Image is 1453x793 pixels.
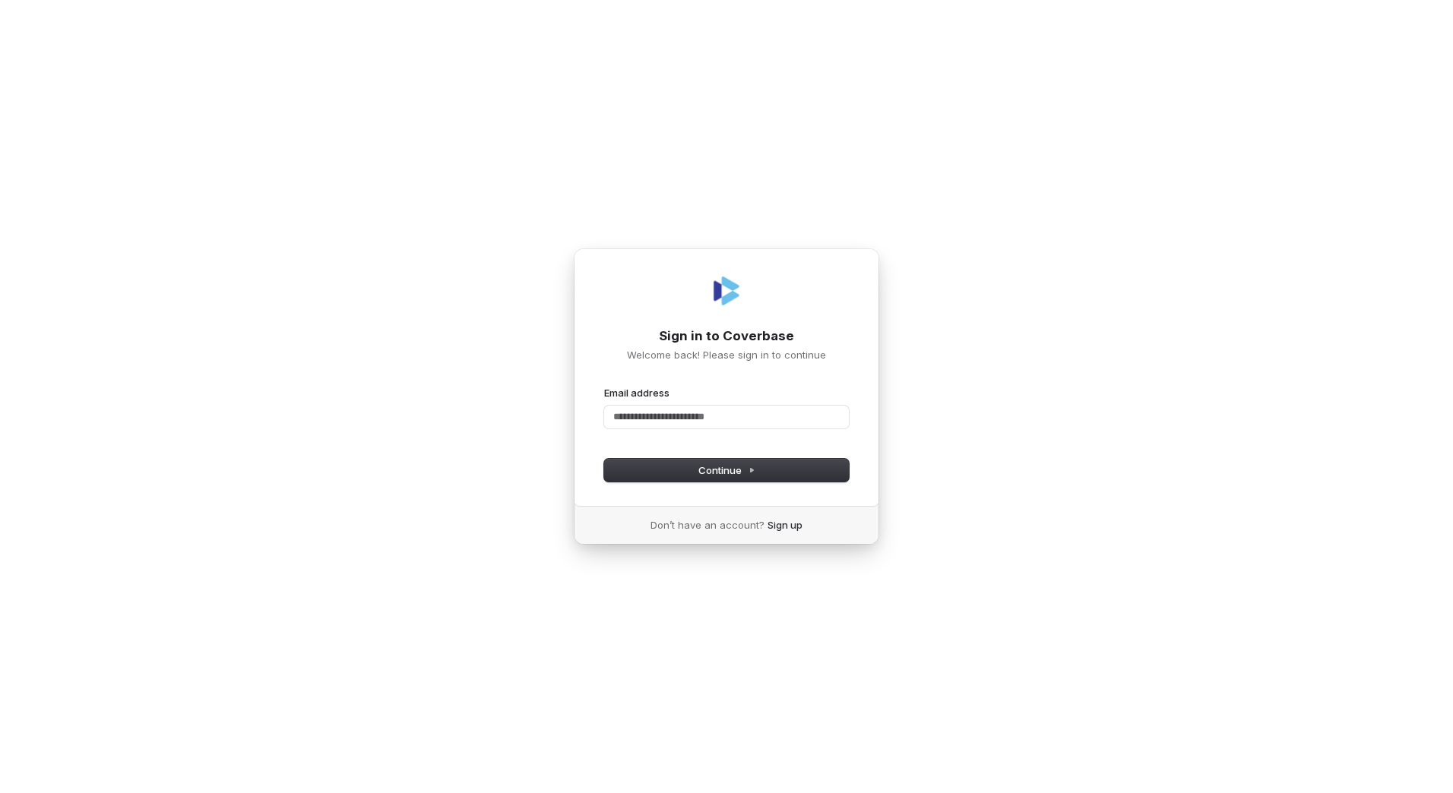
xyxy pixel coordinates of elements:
button: Continue [604,459,849,482]
h1: Sign in to Coverbase [604,327,849,346]
label: Email address [604,386,670,400]
img: Coverbase [708,273,745,309]
a: Sign up [768,518,802,532]
span: Continue [698,463,755,477]
span: Don’t have an account? [651,518,764,532]
p: Welcome back! Please sign in to continue [604,348,849,362]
